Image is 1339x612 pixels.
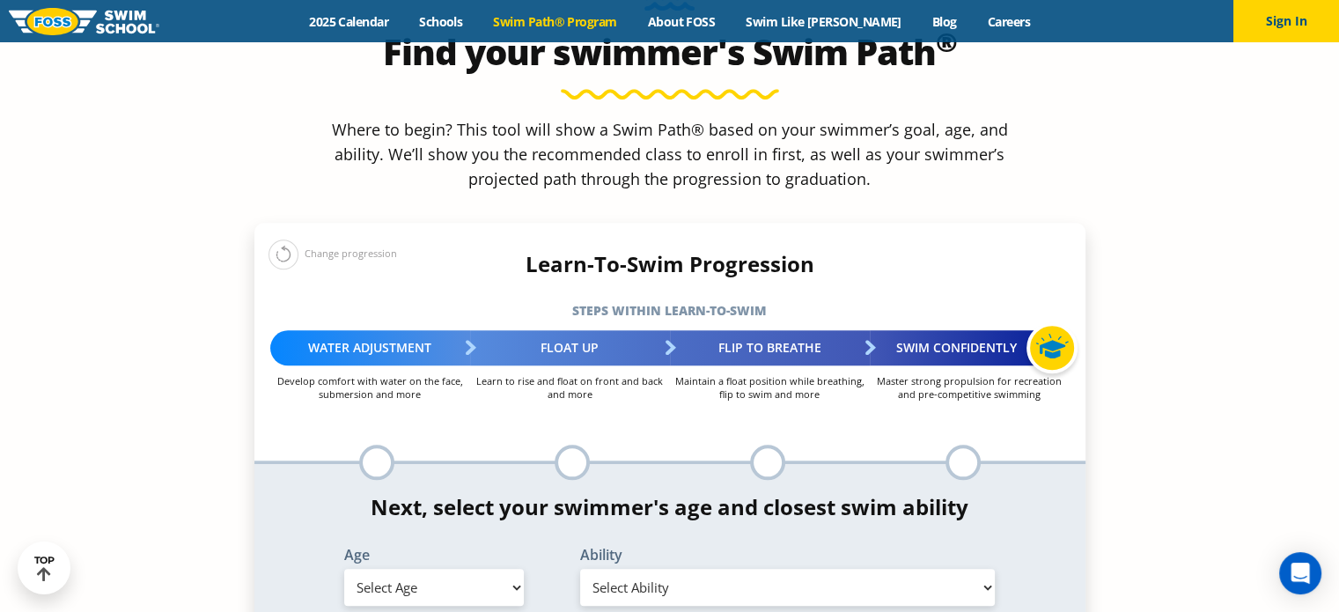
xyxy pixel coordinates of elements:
[936,24,957,60] sup: ®
[404,13,478,30] a: Schools
[344,548,524,562] label: Age
[269,239,397,269] div: Change progression
[670,330,870,365] div: Flip to Breathe
[270,330,470,365] div: Water Adjustment
[1279,552,1321,594] div: Open Intercom Messenger
[916,13,972,30] a: Blog
[270,374,470,401] p: Develop comfort with water on the face, submersion and more
[870,374,1070,401] p: Master strong propulsion for recreation and pre-competitive swimming
[478,13,632,30] a: Swim Path® Program
[254,299,1085,323] h5: Steps within Learn-to-Swim
[470,374,670,401] p: Learn to rise and float on front and back and more
[470,330,670,365] div: Float Up
[731,13,917,30] a: Swim Like [PERSON_NAME]
[34,555,55,582] div: TOP
[670,374,870,401] p: Maintain a float position while breathing, flip to swim and more
[632,13,731,30] a: About FOSS
[580,548,996,562] label: Ability
[294,13,404,30] a: 2025 Calendar
[972,13,1045,30] a: Careers
[254,252,1085,277] h4: Learn-To-Swim Progression
[325,117,1015,191] p: Where to begin? This tool will show a Swim Path® based on your swimmer’s goal, age, and ability. ...
[9,8,159,35] img: FOSS Swim School Logo
[254,31,1085,73] h2: Find your swimmer's Swim Path
[254,495,1085,520] h4: Next, select your swimmer's age and closest swim ability
[870,330,1070,365] div: Swim Confidently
